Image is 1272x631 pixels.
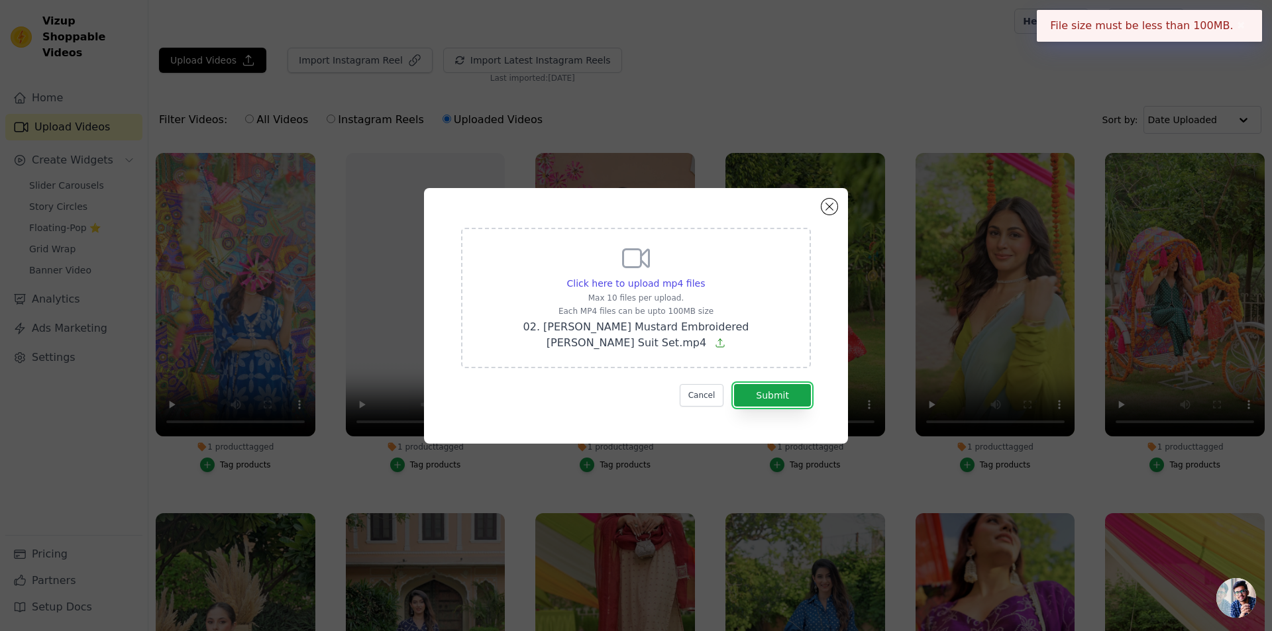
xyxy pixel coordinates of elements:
button: Cancel [680,384,724,407]
p: Max 10 files per upload. [478,293,794,303]
div: File size must be less than 100MB. [1037,10,1262,42]
span: Click here to upload mp4 files [567,278,706,289]
button: Close modal [821,199,837,215]
span: 02. [PERSON_NAME] Mustard Embroidered [PERSON_NAME] Suit Set.mp4 [523,320,749,349]
button: Close [1234,18,1249,34]
button: Submit [734,384,811,407]
a: Open chat [1216,578,1256,618]
p: Each MP4 files can be upto 100MB size [478,306,794,316]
